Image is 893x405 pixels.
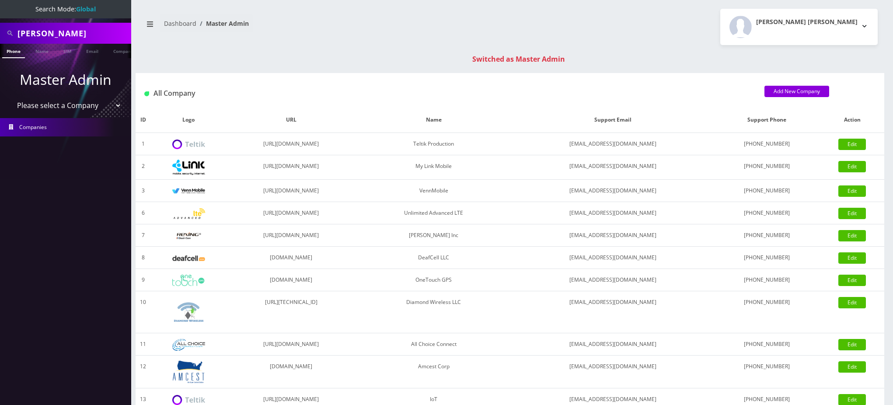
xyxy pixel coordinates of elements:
a: SIM [59,44,76,57]
td: [EMAIL_ADDRESS][DOMAIN_NAME] [512,356,714,388]
td: 2 [136,155,150,180]
th: Action [820,107,884,133]
td: 3 [136,180,150,202]
input: Search All Companies [17,25,129,42]
td: [EMAIL_ADDRESS][DOMAIN_NAME] [512,202,714,224]
td: [URL][DOMAIN_NAME] [227,155,356,180]
td: [EMAIL_ADDRESS][DOMAIN_NAME] [512,333,714,356]
a: Edit [838,208,866,219]
img: Unlimited Advanced LTE [172,208,205,219]
td: 12 [136,356,150,388]
td: [PHONE_NUMBER] [714,224,820,247]
td: [URL][TECHNICAL_ID] [227,291,356,333]
td: Teltik Production [356,133,512,155]
td: [PHONE_NUMBER] [714,202,820,224]
td: [EMAIL_ADDRESS][DOMAIN_NAME] [512,133,714,155]
a: Name [31,44,53,57]
img: Diamond Wireless LLC [172,296,205,328]
td: [PHONE_NUMBER] [714,269,820,291]
td: [EMAIL_ADDRESS][DOMAIN_NAME] [512,180,714,202]
td: [PHONE_NUMBER] [714,356,820,388]
td: [URL][DOMAIN_NAME] [227,133,356,155]
a: Edit [838,275,866,286]
nav: breadcrumb [142,14,503,39]
img: OneTouch GPS [172,275,205,286]
td: [EMAIL_ADDRESS][DOMAIN_NAME] [512,247,714,269]
td: [EMAIL_ADDRESS][DOMAIN_NAME] [512,224,714,247]
img: My Link Mobile [172,160,205,175]
a: Edit [838,230,866,241]
img: All Company [144,91,149,96]
td: [PHONE_NUMBER] [714,180,820,202]
span: Search Mode: [35,5,96,13]
td: [DOMAIN_NAME] [227,269,356,291]
a: Edit [838,361,866,373]
img: All Choice Connect [172,339,205,351]
li: Master Admin [196,19,249,28]
img: Teltik Production [172,140,205,150]
td: My Link Mobile [356,155,512,180]
a: Edit [838,297,866,308]
img: Rexing Inc [172,232,205,240]
button: [PERSON_NAME] [PERSON_NAME] [720,9,878,45]
th: URL [227,107,356,133]
td: 6 [136,202,150,224]
a: Add New Company [764,86,829,97]
a: Company [109,44,138,57]
td: [EMAIL_ADDRESS][DOMAIN_NAME] [512,291,714,333]
td: [PERSON_NAME] Inc [356,224,512,247]
a: Edit [838,252,866,264]
td: [PHONE_NUMBER] [714,133,820,155]
td: [PHONE_NUMBER] [714,247,820,269]
img: Amcest Corp [172,360,205,384]
td: [EMAIL_ADDRESS][DOMAIN_NAME] [512,155,714,180]
td: [URL][DOMAIN_NAME] [227,180,356,202]
img: DeafCell LLC [172,255,205,261]
td: OneTouch GPS [356,269,512,291]
div: Switched as Master Admin [144,54,893,64]
a: Edit [838,161,866,172]
td: [URL][DOMAIN_NAME] [227,224,356,247]
td: [URL][DOMAIN_NAME] [227,333,356,356]
td: [PHONE_NUMBER] [714,155,820,180]
td: Unlimited Advanced LTE [356,202,512,224]
a: Edit [838,185,866,197]
td: [PHONE_NUMBER] [714,291,820,333]
td: [PHONE_NUMBER] [714,333,820,356]
th: Name [356,107,512,133]
strong: Global [76,5,96,13]
a: Dashboard [164,19,196,28]
td: [URL][DOMAIN_NAME] [227,202,356,224]
th: Support Email [512,107,714,133]
img: VennMobile [172,188,205,194]
td: All Choice Connect [356,333,512,356]
a: Email [82,44,103,57]
a: Edit [838,139,866,150]
td: 10 [136,291,150,333]
a: Phone [2,44,25,58]
td: 1 [136,133,150,155]
td: DeafCell LLC [356,247,512,269]
td: 7 [136,224,150,247]
a: Edit [838,339,866,350]
span: Companies [19,123,47,131]
td: Amcest Corp [356,356,512,388]
td: Diamond Wireless LLC [356,291,512,333]
td: 11 [136,333,150,356]
h1: All Company [144,89,751,98]
th: Support Phone [714,107,820,133]
th: Logo [150,107,227,133]
td: [DOMAIN_NAME] [227,356,356,388]
td: [EMAIL_ADDRESS][DOMAIN_NAME] [512,269,714,291]
td: 8 [136,247,150,269]
td: [DOMAIN_NAME] [227,247,356,269]
th: ID [136,107,150,133]
img: IoT [172,395,205,405]
td: 9 [136,269,150,291]
td: VennMobile [356,180,512,202]
h2: [PERSON_NAME] [PERSON_NAME] [756,18,858,26]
